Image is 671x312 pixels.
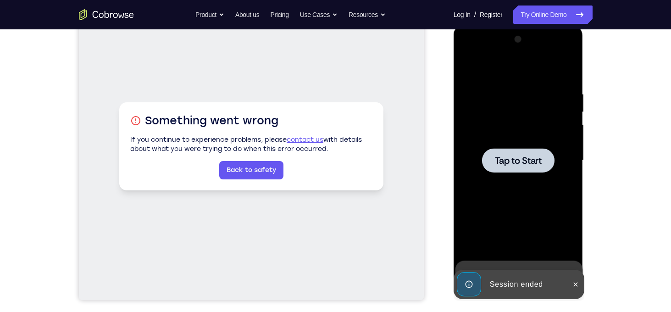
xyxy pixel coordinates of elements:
a: Log In [454,6,471,24]
button: Product [195,6,224,24]
a: Try Online Demo [513,6,592,24]
button: Tap to Start [28,123,101,147]
a: Pricing [270,6,288,24]
a: Go to the home page [79,9,134,20]
a: About us [235,6,259,24]
a: contact us [208,143,244,151]
a: Back to safety [140,168,205,187]
span: Tap to Start [41,131,88,140]
div: Session ended [33,250,113,268]
a: Register [480,6,502,24]
button: Use Cases [300,6,338,24]
span: / [474,9,476,20]
button: Resources [349,6,386,24]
